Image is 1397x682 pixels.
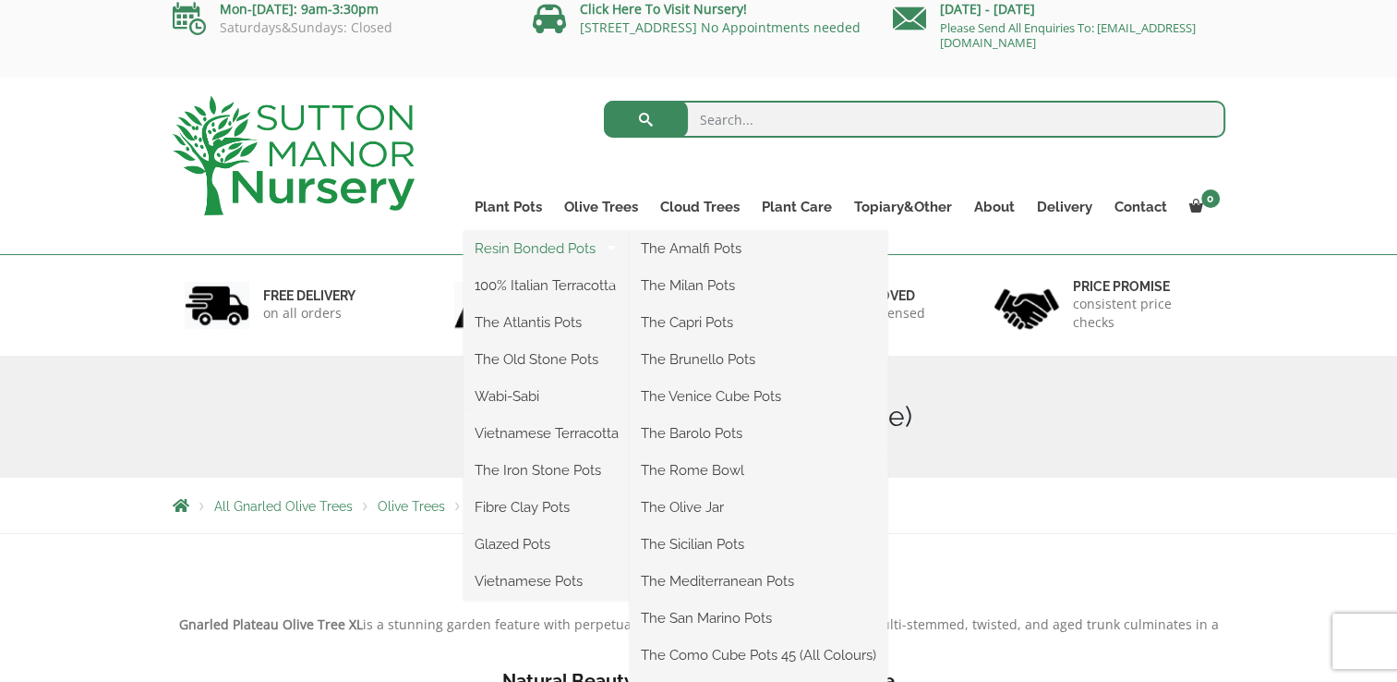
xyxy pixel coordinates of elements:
[1178,194,1225,220] a: 0
[630,604,887,632] a: The San Marino Pots
[630,383,887,410] a: The Venice Cube Pots
[751,194,843,220] a: Plant Care
[1073,295,1213,332] p: consistent price checks
[843,194,963,220] a: Topiary&Other
[464,194,553,220] a: Plant Pots
[1103,194,1178,220] a: Contact
[649,194,751,220] a: Cloud Trees
[464,457,630,484] a: The Iron Stone Pots
[173,400,1225,433] h1: Plateau Olive Trees (Mesa Range)
[173,20,505,35] p: Saturdays&Sundays: Closed
[630,420,887,447] a: The Barolo Pots
[464,346,630,373] a: The Old Stone Pots
[630,641,887,669] a: The Como Cube Pots 45 (All Colours)
[1026,194,1103,220] a: Delivery
[263,287,355,304] h6: FREE DELIVERY
[630,530,887,558] a: The Sicilian Pots
[580,18,861,36] a: [STREET_ADDRESS] No Appointments needed
[1201,189,1220,208] span: 0
[464,530,630,558] a: Glazed Pots
[1073,278,1213,295] h6: Price promise
[464,272,630,299] a: 100% Italian Terracotta
[630,346,887,373] a: The Brunello Pots
[630,235,887,262] a: The Amalfi Pots
[179,615,363,633] b: Gnarled Plateau Olive Tree XL
[464,493,630,521] a: Fibre Clay Pots
[173,498,1225,513] nav: Breadcrumbs
[630,457,887,484] a: The Rome Bowl
[363,615,1219,655] span: is a stunning garden feature with perpetual elegance and Mediterranean charm. Multi-stemmed, twis...
[464,309,630,336] a: The Atlantis Pots
[630,567,887,595] a: The Mediterranean Pots
[464,383,630,410] a: Wabi-Sabi
[464,235,630,262] a: Resin Bonded Pots
[378,499,445,514] a: Olive Trees
[604,101,1225,138] input: Search...
[940,19,1196,51] a: Please Send All Enquiries To: [EMAIL_ADDRESS][DOMAIN_NAME]
[214,499,353,514] a: All Gnarled Olive Trees
[553,194,649,220] a: Olive Trees
[173,96,415,215] img: logo
[185,282,249,329] img: 1.jpg
[994,277,1059,334] img: 4.jpg
[454,282,519,329] img: 2.jpg
[630,493,887,521] a: The Olive Jar
[630,272,887,299] a: The Milan Pots
[263,304,355,323] p: on all orders
[464,567,630,595] a: Vietnamese Pots
[963,194,1026,220] a: About
[630,309,887,336] a: The Capri Pots
[464,420,630,447] a: Vietnamese Terracotta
